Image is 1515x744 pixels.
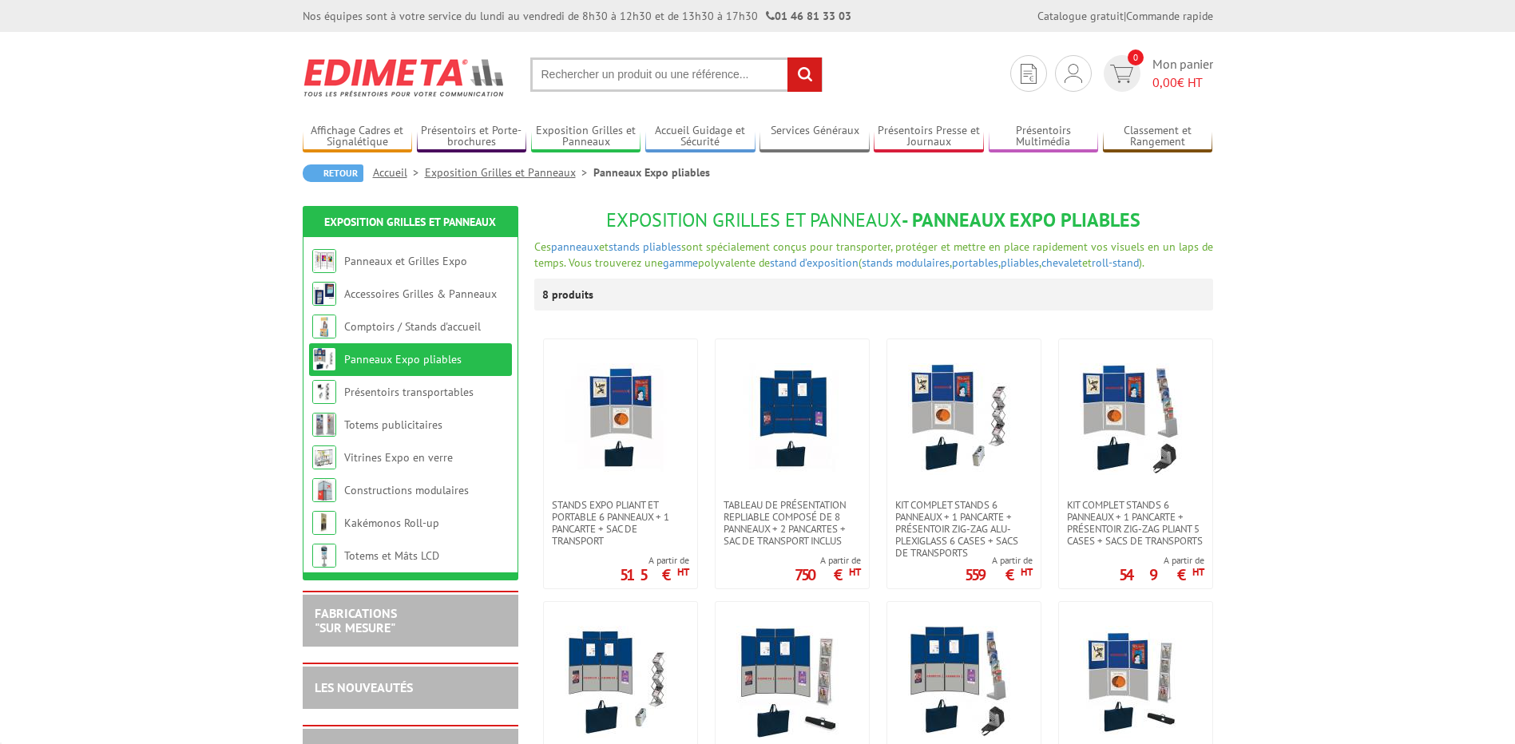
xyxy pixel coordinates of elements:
[1126,9,1213,23] a: Commande rapide
[312,413,336,437] img: Totems publicitaires
[989,124,1099,150] a: Présentoirs Multimédia
[1152,73,1213,92] span: € HT
[606,208,902,232] span: Exposition Grilles et Panneaux
[965,554,1033,567] span: A partir de
[324,215,496,229] a: Exposition Grilles et Panneaux
[1021,565,1033,579] sup: HT
[759,124,870,150] a: Services Généraux
[312,249,336,273] img: Panneaux et Grilles Expo
[425,165,593,180] a: Exposition Grilles et Panneaux
[1059,499,1212,547] a: Kit complet stands 6 panneaux + 1 pancarte + présentoir zig-zag pliant 5 cases + sacs de transports
[1119,570,1204,580] p: 549 €
[1021,64,1037,84] img: devis rapide
[344,352,462,366] a: Panneaux Expo pliables
[373,165,425,180] a: Accueil
[315,605,397,635] a: FABRICATIONS"Sur Mesure"
[312,315,336,338] img: Comptoirs / Stands d'accueil
[1100,55,1213,92] a: devis rapide 0 Mon panier 0,00€ HT
[312,380,336,404] img: Présentoirs transportables
[795,570,861,580] p: 750 €
[344,254,467,268] a: Panneaux et Grilles Expo
[1192,565,1204,579] sup: HT
[1110,65,1133,83] img: devis rapide
[552,499,689,547] span: Stands expo pliant et portable 6 panneaux + 1 pancarte + sac de transport
[344,319,481,334] a: Comptoirs / Stands d'accueil
[874,124,984,150] a: Présentoirs Presse et Journaux
[1080,626,1192,738] img: Kit complet stands 6 panneaux + 1 pancarte + 1 présentoir nylon 4 poches + sacs de transports
[895,499,1033,559] span: Kit complet stands 6 panneaux + 1 pancarte + présentoir zig-zag alu-plexiglass 6 cases + sacs de ...
[862,255,950,270] a: stands modulaires
[344,516,439,530] a: Kakémonos Roll-up
[312,282,336,306] img: Accessoires Grilles & Panneaux
[908,626,1020,738] img: Kit complet stands 8 panneaux + 2 pancartes + présentoir zig-zag compact 5 cases + sacs de transp...
[620,554,689,567] span: A partir de
[312,511,336,535] img: Kakémonos Roll-up
[677,565,689,579] sup: HT
[565,626,676,738] img: Kit complet stands 8 panneaux + 2 pancartes + présentoir zig-zag alu-plexiglass 6 cases + sacs de...
[736,626,848,738] img: Kit complet stands 8 panneaux + 1 pancarte + présentoir nylon 4 poches + sacs de transports
[620,570,689,580] p: 515 €
[417,124,527,150] a: Présentoirs et Porte-brochures
[1128,49,1144,65] span: 0
[344,483,469,497] a: Constructions modulaires
[887,499,1041,559] a: Kit complet stands 6 panneaux + 1 pancarte + présentoir zig-zag alu-plexiglass 6 cases + sacs de ...
[344,418,442,432] a: Totems publicitaires
[770,255,859,270] a: stand d’exposition
[859,255,1144,270] span: ( , , , et ).
[724,499,861,547] span: TABLEAU DE PRÉSENTATION REPLIABLE COMPOSÉ DE 8 panneaux + 2 pancartes + sac de transport inclus
[645,124,756,150] a: Accueil Guidage et Sécurité
[1103,124,1213,150] a: Classement et Rangement
[1080,363,1192,475] img: Kit complet stands 6 panneaux + 1 pancarte + présentoir zig-zag pliant 5 cases + sacs de transports
[663,255,698,270] a: gamme
[609,239,640,254] a: stands
[542,279,602,311] p: 8 produits
[593,164,710,180] li: Panneaux Expo pliables
[1067,499,1204,547] span: Kit complet stands 6 panneaux + 1 pancarte + présentoir zig-zag pliant 5 cases + sacs de transports
[787,57,822,92] input: rechercher
[534,210,1213,231] h1: - Panneaux Expo pliables
[551,239,599,254] a: panneaux
[344,385,474,399] a: Présentoirs transportables
[565,363,676,475] img: Stands expo pliant et portable 6 panneaux + 1 pancarte + sac de transport
[303,48,506,107] img: Edimeta
[1041,255,1082,270] a: chevalet
[344,287,497,301] a: Accessoires Grilles & Panneaux
[534,239,609,254] span: Ces et
[531,124,641,150] a: Exposition Grilles et Panneaux
[908,363,1020,475] img: Kit complet stands 6 panneaux + 1 pancarte + présentoir zig-zag alu-plexiglass 6 cases + sacs de ...
[1152,74,1177,90] span: 0,00
[312,347,336,371] img: Panneaux Expo pliables
[643,239,681,254] a: pliables
[344,450,453,465] a: Vitrines Expo en verre
[312,544,336,568] img: Totems et Mâts LCD
[530,57,823,92] input: Rechercher un produit ou une référence...
[315,679,413,695] a: LES NOUVEAUTÉS
[1152,55,1213,92] span: Mon panier
[1092,255,1139,270] a: roll-stand
[1037,8,1213,24] div: |
[303,164,363,182] a: Retour
[544,499,697,547] a: Stands expo pliant et portable 6 panneaux + 1 pancarte + sac de transport
[303,124,413,150] a: Affichage Cadres et Signalétique
[716,499,869,547] a: TABLEAU DE PRÉSENTATION REPLIABLE COMPOSÉ DE 8 panneaux + 2 pancartes + sac de transport inclus
[1065,64,1082,83] img: devis rapide
[795,554,861,567] span: A partir de
[849,565,861,579] sup: HT
[1037,9,1124,23] a: Catalogue gratuit
[1001,255,1039,270] a: pliables
[534,239,1213,270] span: sont spécialement conçus pour transporter, protéger et mettre en place rapidement vos visuels en ...
[303,8,851,24] div: Nos équipes sont à votre service du lundi au vendredi de 8h30 à 12h30 et de 13h30 à 17h30
[312,445,336,469] img: Vitrines Expo en verre
[736,363,848,475] img: TABLEAU DE PRÉSENTATION REPLIABLE COMPOSÉ DE 8 panneaux + 2 pancartes + sac de transport inclus
[344,548,439,563] a: Totems et Mâts LCD
[312,478,336,502] img: Constructions modulaires
[766,9,851,23] strong: 01 46 81 33 03
[965,570,1033,580] p: 559 €
[952,255,998,270] a: portables
[1119,554,1204,567] span: A partir de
